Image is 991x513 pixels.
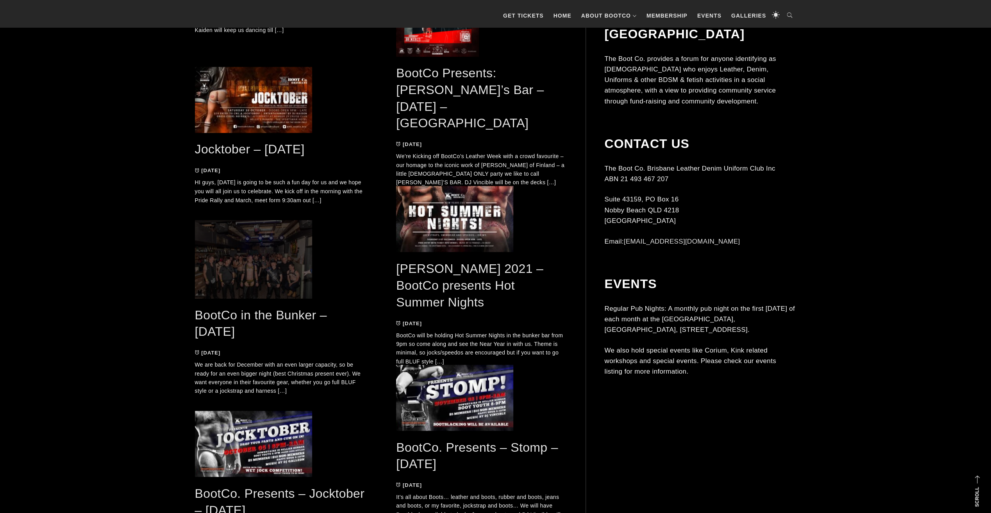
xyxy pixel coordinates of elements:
p: BootCo will be holding Hot Summer Nights in the bunker bar from 9pm so come along and see the Nea... [396,331,566,366]
a: Home [550,4,575,27]
a: [DATE] [195,167,221,173]
p: HI guys, [DATE] is going to be such a fun day for us and we hope you will all join us to celebrat... [195,178,365,204]
a: BootCo in the Bunker – [DATE] [195,308,327,338]
p: Suite 43159, PO Box 16 Nobby Beach QLD 4218 [GEOGRAPHIC_DATA] [604,194,796,226]
time: [DATE] [403,320,422,326]
p: Regular Pub Nights: A monthly pub night on the first [DATE] of each month at the [GEOGRAPHIC_DATA... [604,303,796,335]
a: [DATE] [396,141,422,147]
a: [DATE] [396,482,422,488]
a: Jocktober – [DATE] [195,142,305,156]
p: The Boot Co. Brisbane Leather Denim Uniform Club Inc ABN 21 493 467 207 [604,163,796,184]
p: Email: [604,236,796,247]
a: Membership [643,4,691,27]
a: [DATE] [396,320,422,326]
h2: Events [604,276,796,291]
a: [DATE] [195,349,221,355]
a: GET TICKETS [499,4,548,27]
time: [DATE] [201,349,220,355]
time: [DATE] [403,141,422,147]
a: [EMAIL_ADDRESS][DOMAIN_NAME] [624,238,740,245]
a: Galleries [727,4,770,27]
p: We’re Kicking off BootCo’s Leather Week with a crowd favourite – our homage to the iconic work of... [396,152,566,187]
p: The Boot Co. provides a forum for anyone identifying as [DEMOGRAPHIC_DATA] who enjoys Leather, De... [604,53,796,107]
time: [DATE] [201,167,220,173]
a: BootCo Presents: [PERSON_NAME]’s Bar – [DATE] – [GEOGRAPHIC_DATA] [396,66,544,130]
strong: Scroll [974,487,980,507]
a: Events [693,4,725,27]
time: [DATE] [403,482,422,488]
a: BootCo. Presents – Stomp – [DATE] [396,440,558,471]
h2: Contact Us [604,136,796,151]
a: [PERSON_NAME] 2021 – BootCo presents Hot Summer Nights [396,261,543,308]
p: We are back for December with an even larger capacity, so be ready for an even bigger night (best... [195,360,365,395]
p: We also hold special events like Corium, Kink related workshops and special events. Please check ... [604,345,796,377]
a: About BootCo [577,4,641,27]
